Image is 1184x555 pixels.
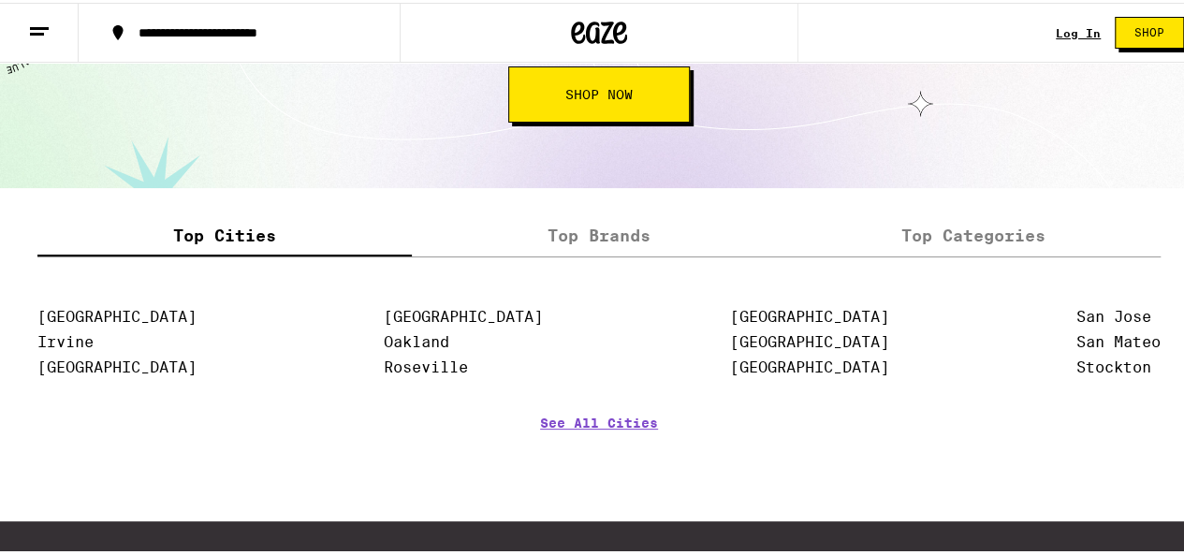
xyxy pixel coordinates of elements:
[730,330,889,348] a: [GEOGRAPHIC_DATA]
[565,85,633,98] span: Shop Now
[37,356,197,373] a: [GEOGRAPHIC_DATA]
[1115,14,1184,46] button: Shop
[730,356,889,373] a: [GEOGRAPHIC_DATA]
[508,64,690,120] button: Shop Now
[384,305,543,323] a: [GEOGRAPHIC_DATA]
[1076,330,1161,348] a: San Mateo
[37,213,412,254] label: Top Cities
[37,213,1161,255] div: tabs
[1134,24,1164,36] span: Shop
[384,356,468,373] a: Roseville
[37,330,94,348] a: Irvine
[37,305,197,323] a: [GEOGRAPHIC_DATA]
[1056,24,1101,37] a: Log In
[540,413,658,482] a: See All Cities
[384,330,449,348] a: Oakland
[1076,356,1151,373] a: Stockton
[786,213,1161,254] label: Top Categories
[412,213,786,254] label: Top Brands
[1076,305,1151,323] a: San Jose
[11,13,135,28] span: Hi. Need any help?
[730,305,889,323] a: [GEOGRAPHIC_DATA]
